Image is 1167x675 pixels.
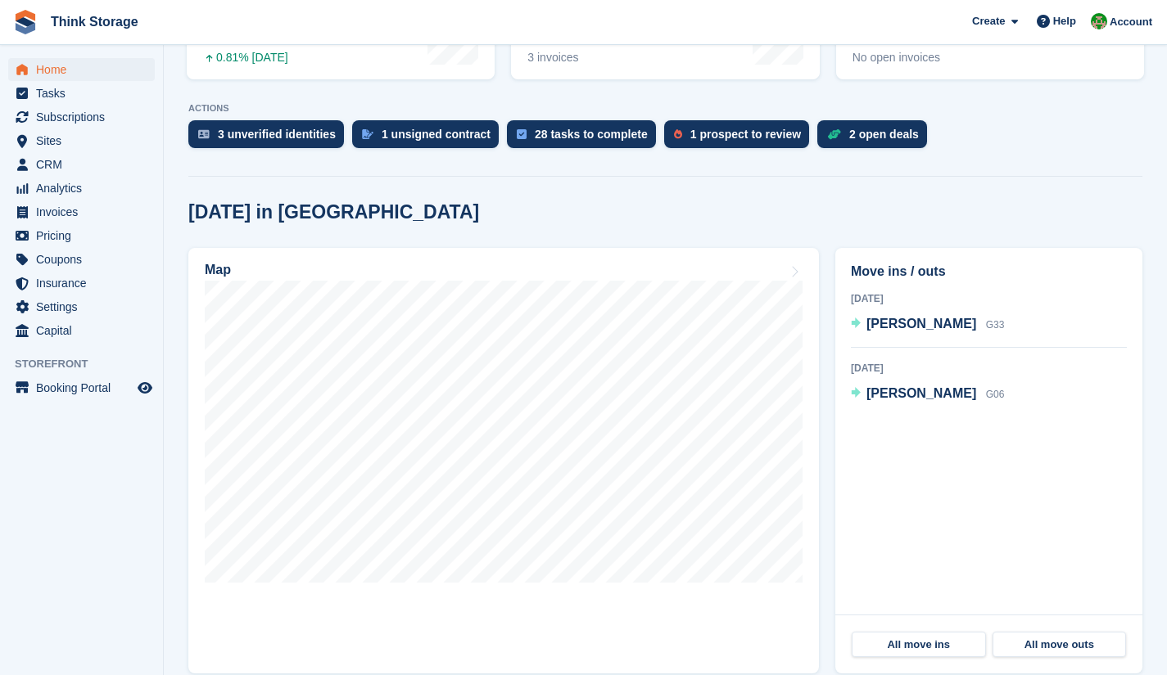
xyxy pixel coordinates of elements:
div: 1 prospect to review [690,128,801,141]
a: 2 open deals [817,120,935,156]
a: Think Storage [44,8,145,35]
a: menu [8,272,155,295]
a: menu [8,224,155,247]
div: 3 invoices [527,51,649,65]
img: stora-icon-8386f47178a22dfd0bd8f6a31ec36ba5ce8667c1dd55bd0f319d3a0aa187defe.svg [13,10,38,34]
a: 28 tasks to complete [507,120,664,156]
span: Home [36,58,134,81]
img: Sarah Mackie [1091,13,1107,29]
span: Storefront [15,356,163,372]
span: Sites [36,129,134,152]
div: [DATE] [851,291,1127,306]
a: 1 prospect to review [664,120,817,156]
span: Invoices [36,200,134,223]
a: 3 unverified identities [188,120,352,156]
span: Insurance [36,272,134,295]
a: All move outs [993,632,1127,658]
span: [PERSON_NAME] [866,386,976,400]
div: 28 tasks to complete [535,128,648,141]
h2: [DATE] in [GEOGRAPHIC_DATA] [188,201,479,223]
span: Settings [36,295,134,318]
img: task-75834270c22a3079a89374b754ae025e5fb1db73e45f91037f5363f120a921f8.svg [517,129,527,139]
a: menu [8,129,155,152]
span: Create [972,13,1005,29]
span: Account [1110,14,1152,30]
a: Map [188,248,819,673]
div: [DATE] [851,361,1127,376]
img: deal-1b604bf984904fb50ccaf53a9ad4b4a5d6e5aea283cecdc64d6e3604feb123c2.svg [827,128,841,140]
a: 1 unsigned contract [352,120,507,156]
a: [PERSON_NAME] G06 [851,384,1004,405]
span: [PERSON_NAME] [866,317,976,331]
a: menu [8,295,155,318]
a: menu [8,58,155,81]
h2: Move ins / outs [851,262,1127,281]
a: menu [8,319,155,342]
div: 2 open deals [849,128,919,141]
a: All move ins [852,632,986,658]
span: Subscriptions [36,106,134,128]
img: prospect-51fa495bee0391a8d652442698ab0144808aea92771e9ea1ae160a38d050c398.svg [674,129,682,139]
span: Coupons [36,248,134,271]
a: menu [8,200,155,223]
h2: Map [205,263,231,277]
div: 1 unsigned contract [382,128,491,141]
img: verify_identity-adf6edd0f0f0b5bbfe63781bf79b02c33cf7c696d77639b501bdc392416b5a36.svg [198,129,210,139]
span: Booking Portal [36,376,134,399]
span: Pricing [36,224,134,247]
span: Capital [36,319,134,342]
a: menu [8,82,155,105]
span: Analytics [36,177,134,200]
div: 3 unverified identities [218,128,336,141]
a: menu [8,177,155,200]
a: menu [8,376,155,399]
span: G06 [986,389,1005,400]
a: menu [8,106,155,128]
a: Preview store [135,378,155,398]
p: ACTIONS [188,103,1142,114]
div: No open invoices [853,51,965,65]
a: menu [8,153,155,176]
span: CRM [36,153,134,176]
span: Help [1053,13,1076,29]
a: [PERSON_NAME] G33 [851,314,1004,335]
div: 0.81% [DATE] [203,51,293,65]
span: G33 [986,319,1005,331]
span: Tasks [36,82,134,105]
a: menu [8,248,155,271]
img: contract_signature_icon-13c848040528278c33f63329250d36e43548de30e8caae1d1a13099fd9432cc5.svg [362,129,373,139]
